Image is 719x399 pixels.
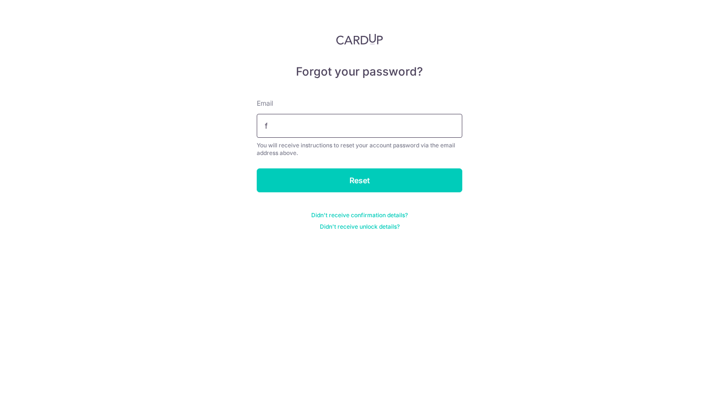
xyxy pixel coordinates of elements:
input: Reset [257,168,462,192]
img: CardUp Logo [336,33,383,45]
a: Didn't receive unlock details? [320,223,400,231]
label: Email [257,99,273,108]
input: Enter your Email [257,114,462,138]
a: Didn't receive confirmation details? [311,211,408,219]
div: You will receive instructions to reset your account password via the email address above. [257,142,462,157]
h5: Forgot your password? [257,64,462,79]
